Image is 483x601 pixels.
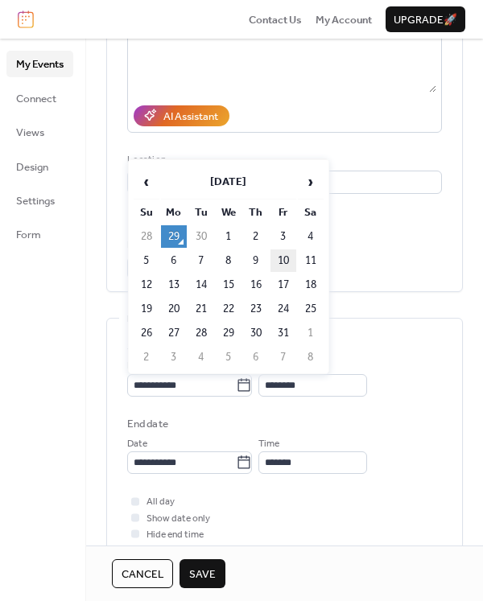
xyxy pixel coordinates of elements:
[134,225,159,248] td: 28
[216,249,242,272] td: 8
[316,11,372,27] a: My Account
[298,298,324,320] td: 25
[134,201,159,224] th: Su
[163,109,218,125] div: AI Assistant
[161,249,187,272] td: 6
[134,322,159,344] td: 26
[122,566,163,582] span: Cancel
[134,105,229,126] button: AI Assistant
[6,51,73,76] a: My Events
[161,165,296,200] th: [DATE]
[298,225,324,248] td: 4
[6,187,73,213] a: Settings
[299,166,323,198] span: ›
[127,416,168,432] div: End date
[16,125,44,141] span: Views
[147,527,204,543] span: Hide end time
[161,346,187,368] td: 3
[298,249,324,272] td: 11
[6,85,73,111] a: Connect
[188,225,214,248] td: 30
[188,249,214,272] td: 7
[6,119,73,145] a: Views
[394,12,457,28] span: Upgrade 🚀
[298,201,324,224] th: Sa
[216,225,242,248] td: 1
[298,322,324,344] td: 1
[147,494,175,510] span: All day
[134,274,159,296] td: 12
[188,274,214,296] td: 14
[270,249,296,272] td: 10
[161,201,187,224] th: Mo
[216,201,242,224] th: We
[270,322,296,344] td: 31
[216,274,242,296] td: 15
[270,201,296,224] th: Fr
[243,201,269,224] th: Th
[147,511,210,527] span: Show date only
[188,201,214,224] th: Tu
[258,436,279,452] span: Time
[249,11,302,27] a: Contact Us
[161,322,187,344] td: 27
[16,193,55,209] span: Settings
[188,346,214,368] td: 4
[6,221,73,247] a: Form
[134,346,159,368] td: 2
[6,154,73,179] a: Design
[161,225,187,248] td: 29
[298,346,324,368] td: 8
[216,346,242,368] td: 5
[134,166,159,198] span: ‹
[243,249,269,272] td: 9
[18,10,34,28] img: logo
[386,6,465,32] button: Upgrade🚀
[270,346,296,368] td: 7
[134,298,159,320] td: 19
[180,559,225,588] button: Save
[127,436,147,452] span: Date
[188,322,214,344] td: 28
[270,298,296,320] td: 24
[270,225,296,248] td: 3
[16,56,64,72] span: My Events
[249,12,302,28] span: Contact Us
[243,274,269,296] td: 16
[243,322,269,344] td: 30
[188,298,214,320] td: 21
[216,322,242,344] td: 29
[243,346,269,368] td: 6
[161,274,187,296] td: 13
[134,249,159,272] td: 5
[189,566,216,582] span: Save
[298,274,324,296] td: 18
[243,225,269,248] td: 2
[112,559,173,588] button: Cancel
[316,12,372,28] span: My Account
[127,152,439,168] div: Location
[16,91,56,107] span: Connect
[243,298,269,320] td: 23
[16,159,48,175] span: Design
[16,227,41,243] span: Form
[161,298,187,320] td: 20
[216,298,242,320] td: 22
[270,274,296,296] td: 17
